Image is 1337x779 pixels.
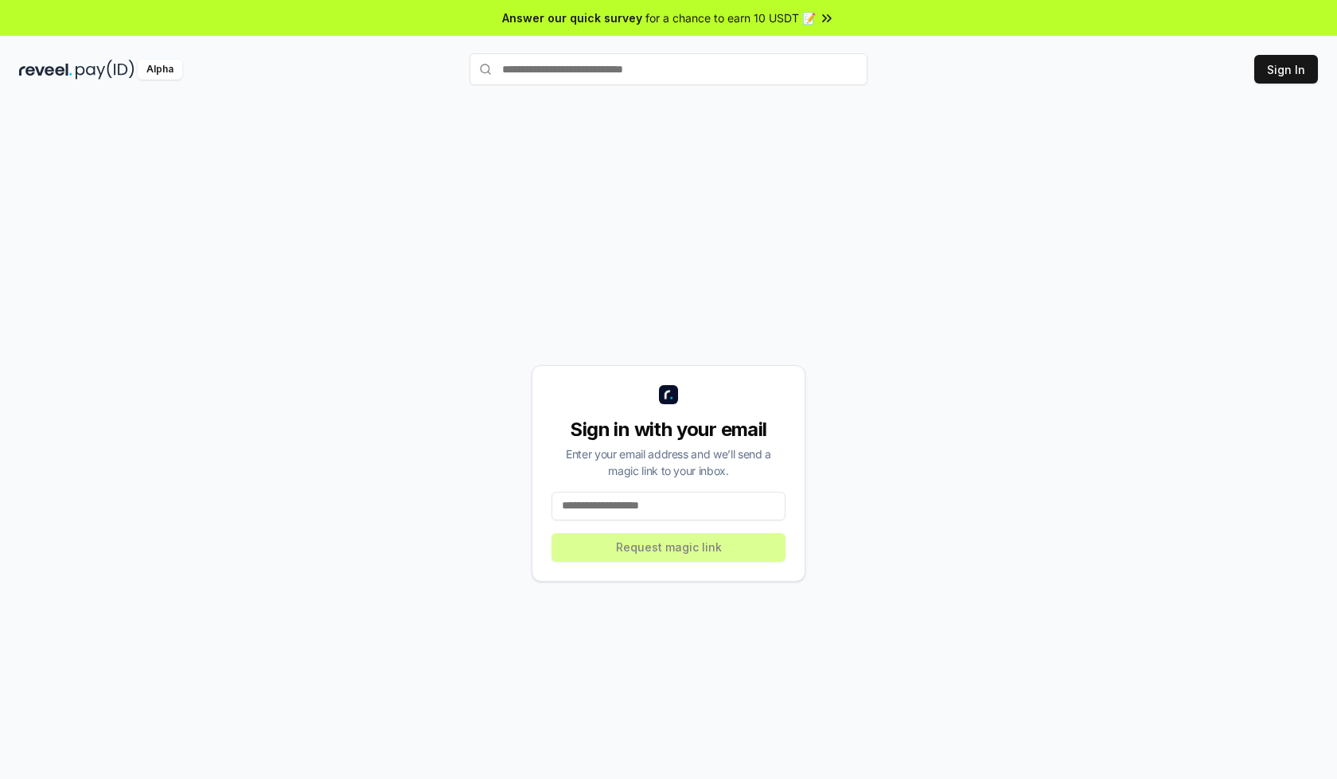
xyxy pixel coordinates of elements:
[19,60,72,80] img: reveel_dark
[552,417,785,442] div: Sign in with your email
[76,60,134,80] img: pay_id
[502,10,642,26] span: Answer our quick survey
[659,385,678,404] img: logo_small
[552,446,785,479] div: Enter your email address and we’ll send a magic link to your inbox.
[138,60,182,80] div: Alpha
[1254,55,1318,84] button: Sign In
[645,10,816,26] span: for a chance to earn 10 USDT 📝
